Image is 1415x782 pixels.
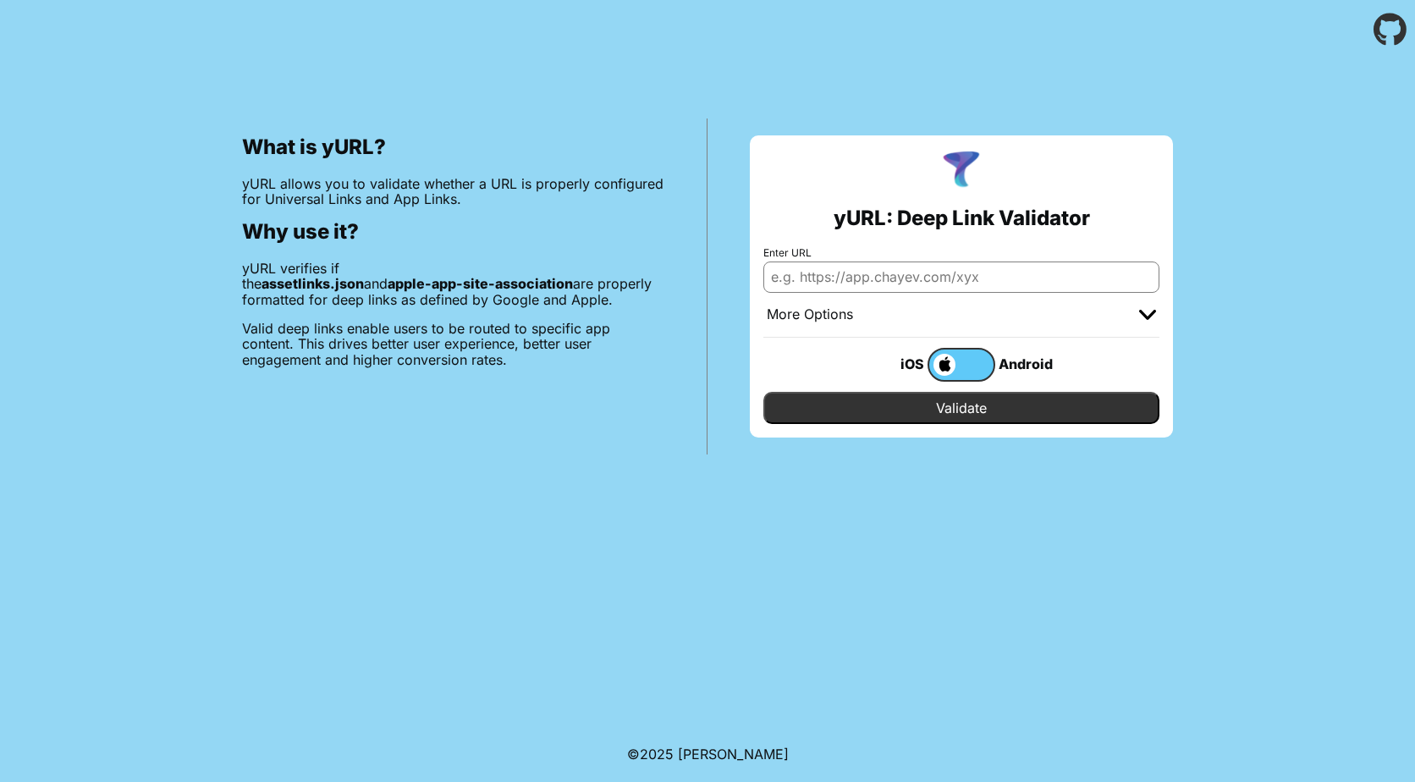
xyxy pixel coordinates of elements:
[242,261,664,307] p: yURL verifies if the and are properly formatted for deep links as defined by Google and Apple.
[640,746,674,763] span: 2025
[939,149,983,193] img: yURL Logo
[763,262,1159,292] input: e.g. https://app.chayev.com/xyx
[678,746,789,763] a: Michael Ibragimchayev's Personal Site
[262,275,364,292] b: assetlinks.json
[767,306,853,323] div: More Options
[995,353,1063,375] div: Android
[1139,310,1156,320] img: chevron
[242,135,664,159] h2: What is yURL?
[242,220,664,244] h2: Why use it?
[388,275,573,292] b: apple-app-site-association
[627,726,789,782] footer: ©
[242,176,664,207] p: yURL allows you to validate whether a URL is properly configured for Universal Links and App Links.
[834,207,1090,230] h2: yURL: Deep Link Validator
[763,392,1159,424] input: Validate
[763,247,1159,259] label: Enter URL
[860,353,928,375] div: iOS
[242,321,664,367] p: Valid deep links enable users to be routed to specific app content. This drives better user exper...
